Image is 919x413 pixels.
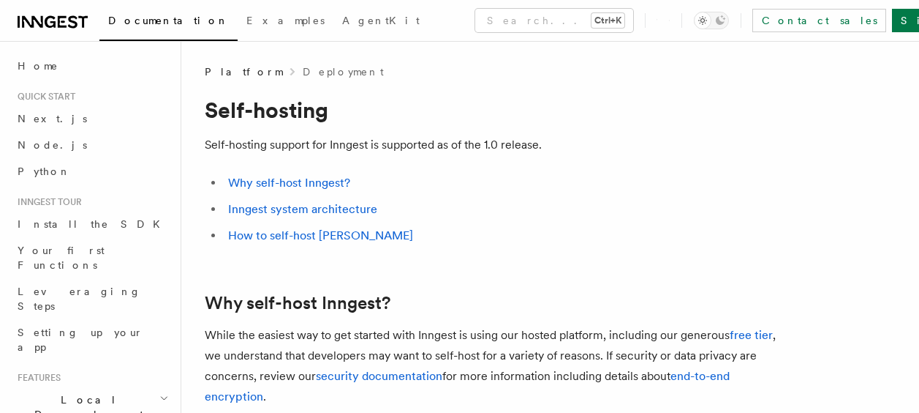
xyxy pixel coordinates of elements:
[12,158,172,185] a: Python
[18,327,143,353] span: Setting up your app
[18,286,141,312] span: Leveraging Steps
[12,196,82,208] span: Inngest tour
[205,135,790,155] p: Self-hosting support for Inngest is supported as of the 1.0 release.
[18,139,87,151] span: Node.js
[475,9,633,32] button: Search...Ctrl+K
[694,12,729,29] button: Toggle dark mode
[205,97,790,123] h1: Self-hosting
[591,13,624,28] kbd: Ctrl+K
[228,228,413,242] a: How to self-host [PERSON_NAME]
[18,165,71,177] span: Python
[12,105,172,132] a: Next.js
[205,64,282,79] span: Platform
[12,319,172,360] a: Setting up your app
[12,237,172,278] a: Your first Functions
[205,325,790,407] p: While the easiest way to get started with Inngest is using our hosted platform, including our gen...
[18,218,169,230] span: Install the SDK
[12,91,75,103] span: Quick start
[12,132,172,158] a: Node.js
[12,211,172,237] a: Install the SDK
[18,113,87,124] span: Next.js
[108,15,229,26] span: Documentation
[205,293,390,313] a: Why self-host Inngest?
[12,278,172,319] a: Leveraging Steps
[303,64,384,79] a: Deployment
[12,372,61,384] span: Features
[99,4,238,41] a: Documentation
[316,369,442,383] a: security documentation
[246,15,325,26] span: Examples
[342,15,420,26] span: AgentKit
[18,59,58,73] span: Home
[333,4,428,40] a: AgentKit
[12,53,172,79] a: Home
[238,4,333,40] a: Examples
[752,9,886,32] a: Contact sales
[228,202,377,216] a: Inngest system architecture
[228,176,350,190] a: Why self-host Inngest?
[730,328,773,342] a: free tier
[18,245,105,271] span: Your first Functions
